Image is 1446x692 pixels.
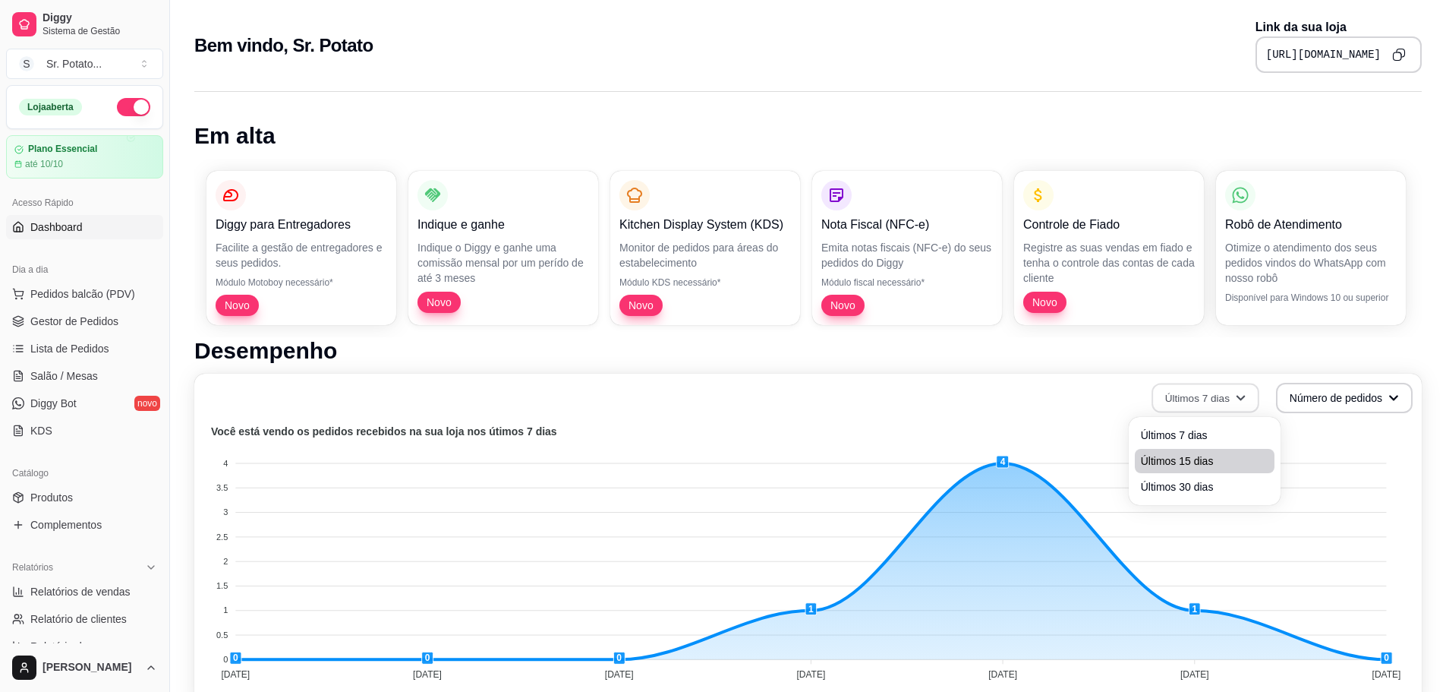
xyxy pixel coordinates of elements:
p: Monitor de pedidos para áreas do estabelecimento [619,240,791,270]
tspan: 1.5 [216,581,228,590]
p: Otimize o atendimento dos seus pedidos vindos do WhatsApp com nosso robô [1225,240,1397,286]
ul: Últimos 7 dias [1135,423,1274,499]
tspan: [DATE] [1180,669,1209,680]
div: Loja aberta [19,99,82,115]
span: Relatórios [12,561,53,574]
span: Sistema de Gestão [43,25,157,37]
p: Módulo fiscal necessário* [821,276,993,289]
span: Diggy Bot [30,396,77,411]
p: Robô de Atendimento [1225,216,1397,234]
span: [PERSON_NAME] [43,661,139,675]
p: Disponível para Windows 10 ou superior [1225,292,1397,304]
p: Kitchen Display System (KDS) [619,216,791,234]
span: Pedidos balcão (PDV) [30,286,135,302]
button: Select a team [6,49,163,79]
span: Últimos 15 dias [1141,453,1268,469]
span: Novo [1026,295,1063,310]
p: Controle de Fiado [1023,216,1195,234]
p: Registre as suas vendas em fiado e tenha o controle das contas de cada cliente [1023,240,1195,286]
button: Número de pedidos [1276,383,1413,413]
button: Copy to clipboard [1387,43,1411,67]
span: Gestor de Pedidos [30,314,118,329]
p: Indique o Diggy e ganhe uma comissão mensal por um perído de até 3 meses [417,240,589,286]
tspan: 1 [223,605,228,615]
tspan: [DATE] [605,669,634,680]
span: Salão / Mesas [30,368,98,384]
p: Link da sua loja [1255,18,1422,36]
span: Relatório de mesas [30,639,122,654]
tspan: [DATE] [1372,669,1401,680]
span: Relatório de clientes [30,611,127,627]
p: Indique e ganhe [417,216,589,234]
span: Novo [824,298,862,313]
tspan: [DATE] [988,669,1017,680]
tspan: [DATE] [413,669,442,680]
button: Alterar Status [117,98,150,116]
p: Módulo KDS necessário* [619,276,791,289]
tspan: 0 [223,655,228,664]
div: Dia a dia [6,258,163,282]
tspan: 4 [223,459,228,468]
span: Novo [421,295,458,310]
span: Dashboard [30,220,83,235]
span: Últimos 30 dias [1141,479,1268,495]
span: Novo [219,298,256,313]
tspan: 0.5 [216,630,228,640]
article: Plano Essencial [28,144,97,155]
span: Complementos [30,517,102,532]
span: KDS [30,423,52,438]
button: Últimos 7 dias [1151,384,1259,413]
tspan: 2 [223,557,228,566]
div: Sr. Potato ... [46,56,102,71]
span: Diggy [43,11,157,25]
h1: Desempenho [194,337,1422,365]
h1: Em alta [194,122,1422,150]
span: Novo [622,298,660,313]
span: S [19,56,34,71]
div: Acesso Rápido [6,191,163,215]
div: Catálogo [6,461,163,485]
span: Relatórios de vendas [30,584,131,599]
p: Nota Fiscal (NFC-e) [821,216,993,234]
tspan: 3 [223,507,228,517]
span: Lista de Pedidos [30,341,109,356]
span: Produtos [30,490,73,505]
tspan: 2.5 [216,532,228,542]
p: Diggy para Entregadores [216,216,387,234]
text: Você está vendo os pedidos recebidos na sua loja nos útimos 7 dias [211,425,557,438]
tspan: [DATE] [221,669,250,680]
pre: [URL][DOMAIN_NAME] [1266,47,1381,62]
article: até 10/10 [25,158,63,170]
tspan: 3.5 [216,483,228,492]
p: Emita notas fiscais (NFC-e) do seus pedidos do Diggy [821,240,993,270]
p: Módulo Motoboy necessário* [216,276,387,289]
span: Últimos 7 dias [1141,428,1268,443]
tspan: [DATE] [796,669,825,680]
h2: Bem vindo, Sr. Potato [194,33,373,58]
p: Facilite a gestão de entregadores e seus pedidos. [216,240,387,270]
